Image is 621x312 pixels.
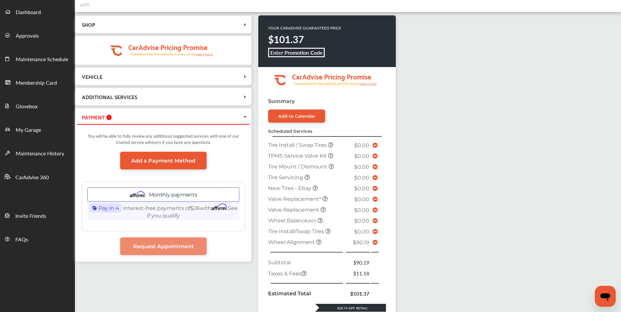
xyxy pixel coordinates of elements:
[89,203,122,213] span: Pay in 4
[120,152,207,169] a: Add a Payment Method
[266,257,345,268] td: Subtotal
[16,32,39,40] span: Approvals
[0,47,75,70] a: Maintenance Schedule
[268,164,329,170] span: Tire Mount / Dismount
[354,153,369,159] span: $0.00
[268,228,325,234] span: Tire Install/Swap Tires
[268,185,313,191] span: New Tires - Ebay
[190,205,200,211] span: $26
[268,142,328,148] span: Tire Install / Swap Tires
[278,113,315,119] div: Add to Calendar
[268,25,341,31] p: YOUR CARADVISE GUARANTEED PRICE
[16,79,57,87] span: Membership Card
[315,306,386,310] div: $20.74 Off Retail!
[268,98,295,104] strong: Summary
[211,204,227,210] span: Affirm
[266,288,345,299] td: Estimated Total
[0,70,75,94] a: Membership Card
[133,243,194,250] span: Request Appointment
[130,191,145,199] img: affirm.ee73cc9f.svg
[15,212,46,220] span: Invite Friends
[354,175,369,181] span: $0.00
[0,117,75,141] a: My Garage
[354,196,369,202] span: $0.00
[345,288,371,299] td: $101.37
[268,239,316,245] span: Wheel Alignment
[196,52,213,56] tspan: Learn more
[354,164,369,170] span: $0.00
[268,153,328,159] span: TPMS Service Valve Kit
[87,187,239,202] div: Monthly payments
[270,49,323,56] b: Enter Promotion Code
[131,158,195,164] span: Add a Payment Method
[268,32,304,46] strong: $101.37
[15,173,49,182] span: CarAdvise 360
[354,218,369,224] span: $0.00
[0,94,75,117] a: Glovebox
[354,185,369,192] span: $0.00
[130,52,196,56] tspan: Guaranteed lower than retail price on every service.
[268,196,322,202] span: Valve Replacement*
[354,142,369,148] span: $0.00
[16,102,38,111] span: Glovebox
[268,270,307,277] span: Taxes & Fees
[268,110,325,123] a: Add to Calendar
[359,82,377,85] tspan: Learn more
[0,23,75,47] a: Approvals
[268,207,320,213] span: Valve Replacement
[16,126,41,134] span: My Garage
[345,257,371,268] td: $90.19
[292,70,371,82] tspan: CarAdvise Pricing Promise
[82,92,137,101] span: ADDITIONAL SERVICES
[128,41,208,53] tspan: CarAdvise Pricing Promise
[82,113,105,121] span: PAYMENT
[0,141,75,165] a: Maintenance History
[268,217,318,224] span: Wheel Balance
[294,81,359,86] tspan: Guaranteed lower than retail price on every service.
[16,8,41,17] span: Dashboard
[87,202,239,220] p: interest-free payments of with .
[16,55,68,64] span: Maintenance Schedule
[268,174,304,181] span: Tire Servicing
[353,239,369,246] span: $90.19
[80,1,90,9] img: placeholder_car.fcab19be.svg
[82,130,245,152] div: You will be able to fully review any additional suggested services with one of our trusted servic...
[120,237,207,255] a: Request Appointment
[268,129,312,134] strong: Scheduled Services
[82,72,102,81] span: VEHICLE
[354,229,369,235] span: $0.00
[15,235,28,244] span: FAQs
[345,268,371,279] td: $11.18
[354,207,369,213] span: $0.00
[308,218,316,223] small: (All)
[16,149,64,158] span: Maintenance History
[595,286,616,307] iframe: Button to launch messaging window
[82,20,95,29] span: SHOP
